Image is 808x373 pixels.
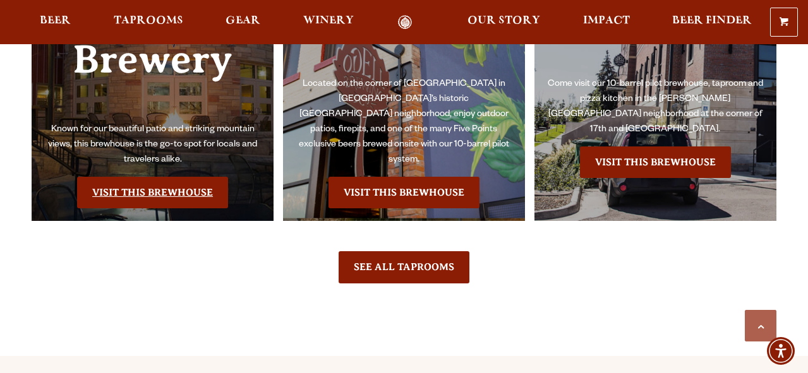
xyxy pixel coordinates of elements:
a: Visit the Fort Collin's Brewery & Taproom [77,177,228,208]
a: Visit the Five Points Brewhouse [329,177,479,208]
a: See All Taprooms [339,251,469,283]
span: Beer [40,16,71,26]
a: Beer Finder [664,15,760,30]
div: Accessibility Menu [767,337,795,365]
span: Taprooms [114,16,183,26]
a: Scroll to top [745,310,776,341]
span: Beer Finder [672,16,752,26]
span: Our Story [467,16,540,26]
span: Gear [226,16,260,26]
a: Winery [295,15,362,30]
a: Taprooms [106,15,191,30]
p: Known for our beautiful patio and striking mountain views, this brewhouse is the go-to spot for l... [44,122,261,168]
span: Impact [583,16,630,26]
p: Come visit our 10-barrel pilot brewhouse, taproom and pizza kitchen in the [PERSON_NAME][GEOGRAPH... [547,77,764,138]
span: Winery [303,16,354,26]
a: Our Story [459,15,548,30]
a: Impact [575,15,638,30]
a: Visit the Sloan’s Lake Brewhouse [580,146,731,178]
p: Located on the corner of [GEOGRAPHIC_DATA] in [GEOGRAPHIC_DATA]’s historic [GEOGRAPHIC_DATA] neig... [296,77,512,168]
a: Gear [217,15,268,30]
a: Odell Home [382,15,429,30]
a: Beer [32,15,79,30]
